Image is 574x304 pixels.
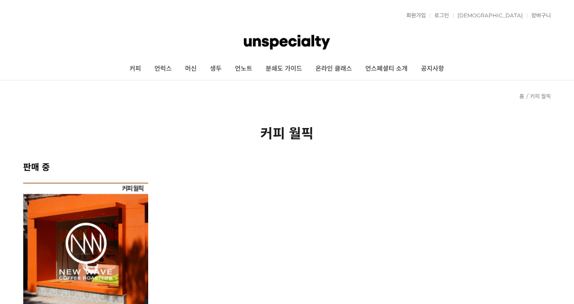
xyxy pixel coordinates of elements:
[414,58,451,80] a: 공지사항
[359,58,414,80] a: 언스페셜티 소개
[309,58,359,80] a: 온라인 클래스
[23,160,551,173] h2: 판매 중
[123,58,148,80] a: 커피
[519,93,524,100] a: 홈
[203,58,228,80] a: 생두
[453,13,523,18] a: [DEMOGRAPHIC_DATA]
[228,58,259,80] a: 언노트
[430,13,449,18] a: 로그인
[530,93,551,100] a: 커피 월픽
[148,58,178,80] a: 언럭스
[23,123,551,142] h2: 커피 월픽
[259,58,309,80] a: 분쇄도 가이드
[244,29,330,56] img: 언스페셜티 몰
[527,13,551,18] a: 장바구니
[178,58,203,80] a: 머신
[402,13,426,18] a: 회원가입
